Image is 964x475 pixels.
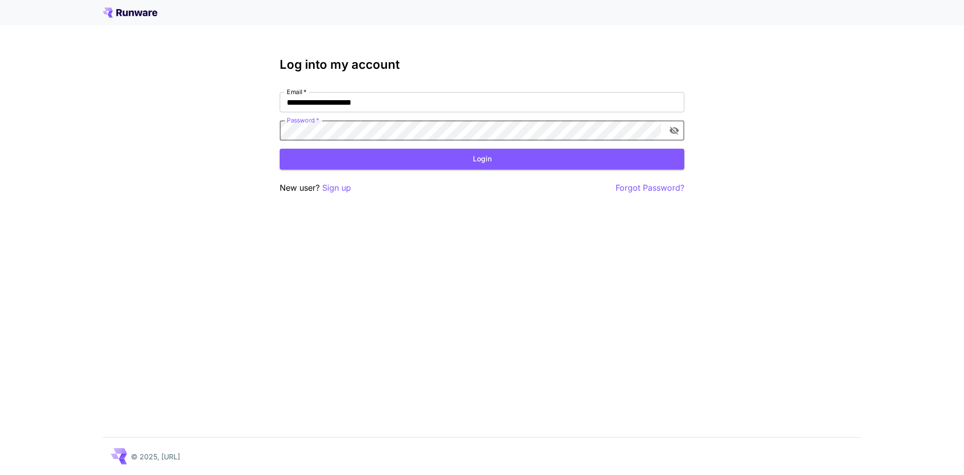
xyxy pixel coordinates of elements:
button: Sign up [322,182,351,194]
label: Email [287,88,306,96]
button: Login [280,149,684,169]
label: Password [287,116,319,124]
p: © 2025, [URL] [131,451,180,462]
h3: Log into my account [280,58,684,72]
p: New user? [280,182,351,194]
button: Forgot Password? [616,182,684,194]
button: toggle password visibility [665,121,683,140]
